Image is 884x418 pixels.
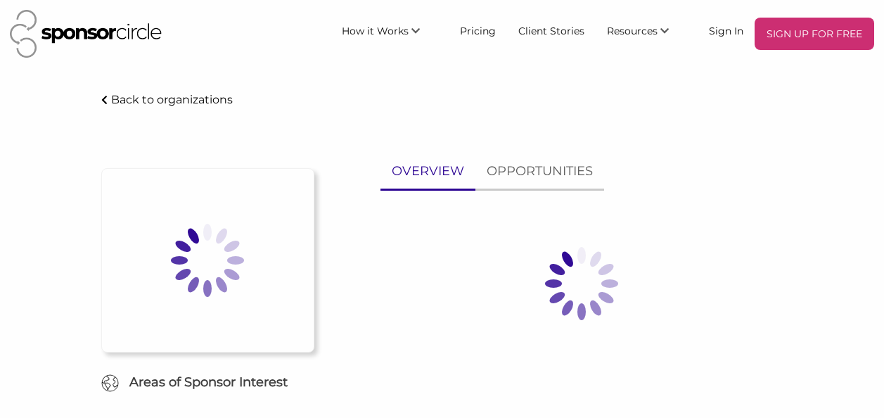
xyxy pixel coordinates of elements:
span: How it Works [342,25,409,37]
a: Client Stories [507,18,596,43]
li: Resources [596,18,698,50]
span: Resources [607,25,658,37]
li: How it Works [331,18,449,50]
p: SIGN UP FOR FREE [760,23,869,44]
img: Sponsor Circle Logo [10,10,162,58]
p: OPPORTUNITIES [487,161,593,182]
img: Loading spinner [511,213,652,354]
p: Back to organizations [111,93,233,106]
p: OVERVIEW [392,161,464,182]
a: Pricing [449,18,507,43]
h6: Areas of Sponsor Interest [91,374,325,391]
img: Loading spinner [137,190,278,331]
a: Sign In [698,18,755,43]
img: Globe Icon [101,374,120,393]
